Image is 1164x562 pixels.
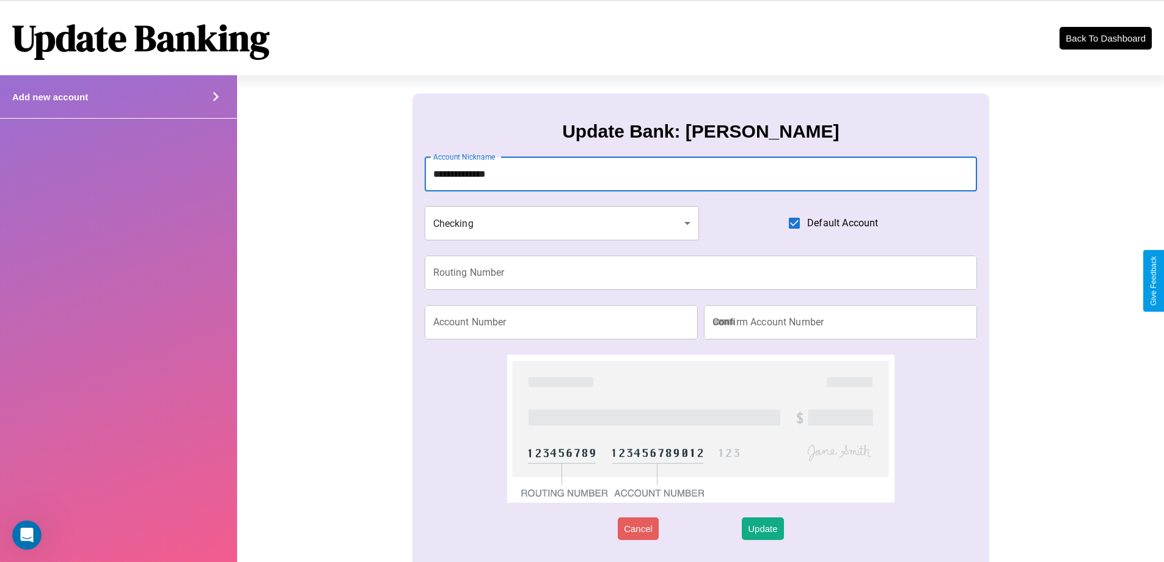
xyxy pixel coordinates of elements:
div: Give Feedback [1149,256,1158,306]
span: Default Account [807,216,878,231]
div: Checking [425,206,700,240]
h4: Add new account [12,92,88,102]
iframe: Intercom live chat [12,520,42,550]
h1: Update Banking [12,13,269,63]
h3: Update Bank: [PERSON_NAME] [562,121,839,142]
label: Account Nickname [433,152,496,162]
button: Back To Dashboard [1060,27,1152,50]
button: Update [742,517,783,540]
button: Cancel [618,517,659,540]
img: check [507,355,894,503]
